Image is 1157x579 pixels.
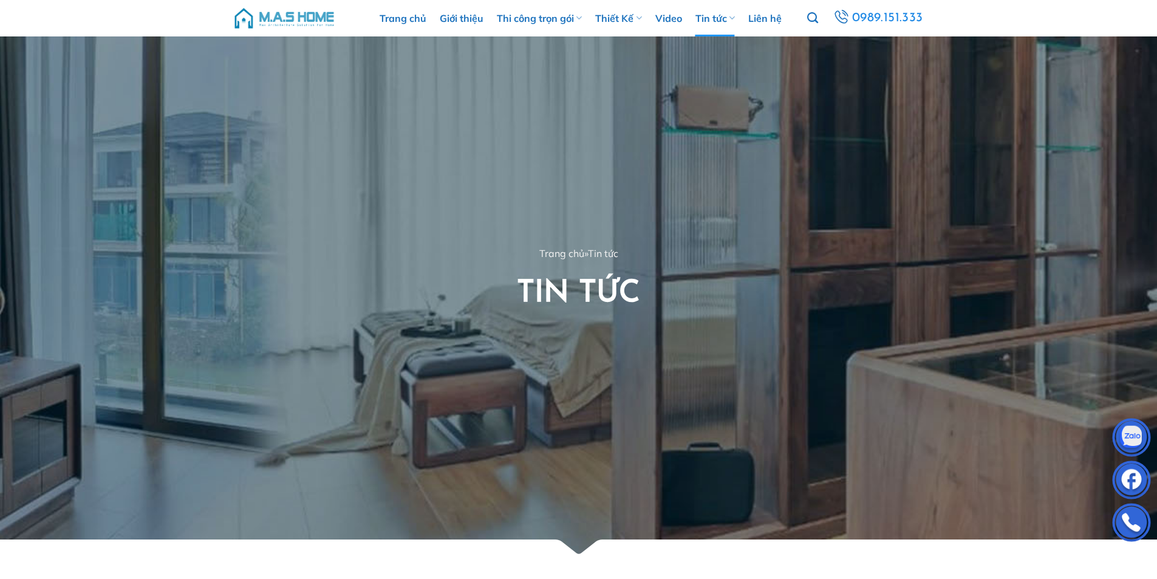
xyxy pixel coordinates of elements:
[1113,464,1150,500] img: Facebook
[1113,421,1150,457] img: Zalo
[1113,506,1150,543] img: Phone
[584,247,588,259] span: »
[539,247,584,259] a: Trang chủ
[831,7,926,29] a: 0989.151.333
[807,5,818,31] a: Tìm kiếm
[588,247,618,259] span: Tin tức
[852,8,924,29] span: 0989.151.333
[233,246,925,262] nav: breadcrumbs
[517,278,640,309] span: Tin tức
